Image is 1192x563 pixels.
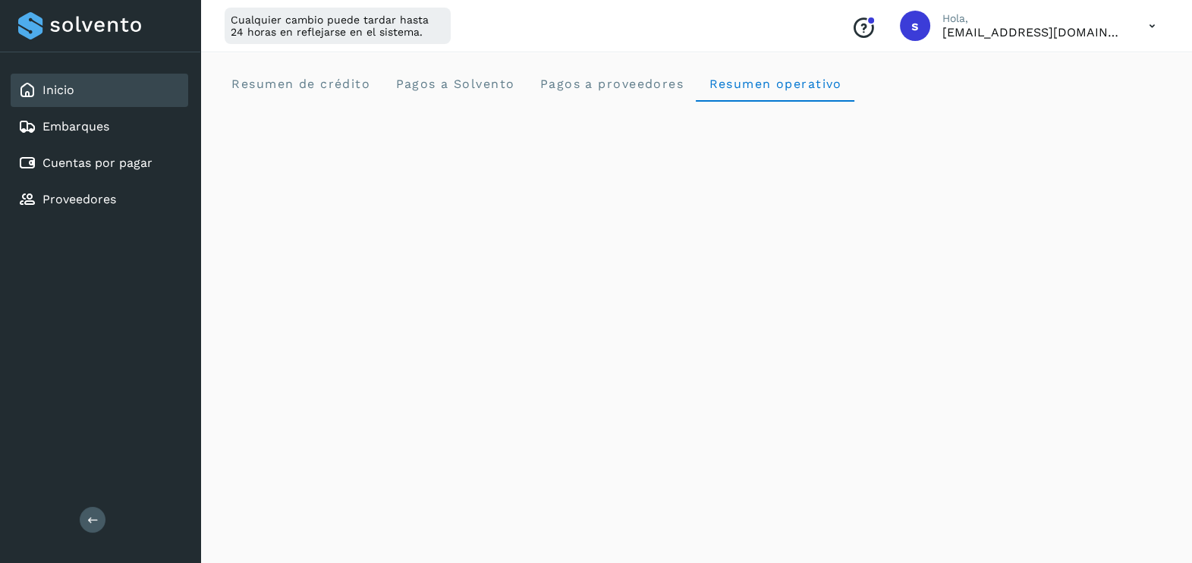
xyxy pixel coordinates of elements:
[225,8,451,44] div: Cualquier cambio puede tardar hasta 24 horas en reflejarse en el sistema.
[11,110,188,143] div: Embarques
[539,77,684,91] span: Pagos a proveedores
[42,192,116,206] a: Proveedores
[942,12,1124,25] p: Hola,
[11,74,188,107] div: Inicio
[11,146,188,180] div: Cuentas por pagar
[42,83,74,97] a: Inicio
[395,77,514,91] span: Pagos a Solvento
[231,77,370,91] span: Resumen de crédito
[708,77,842,91] span: Resumen operativo
[11,183,188,216] div: Proveedores
[42,156,153,170] a: Cuentas por pagar
[942,25,1124,39] p: smedina@niagarawater.com
[42,119,109,134] a: Embarques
